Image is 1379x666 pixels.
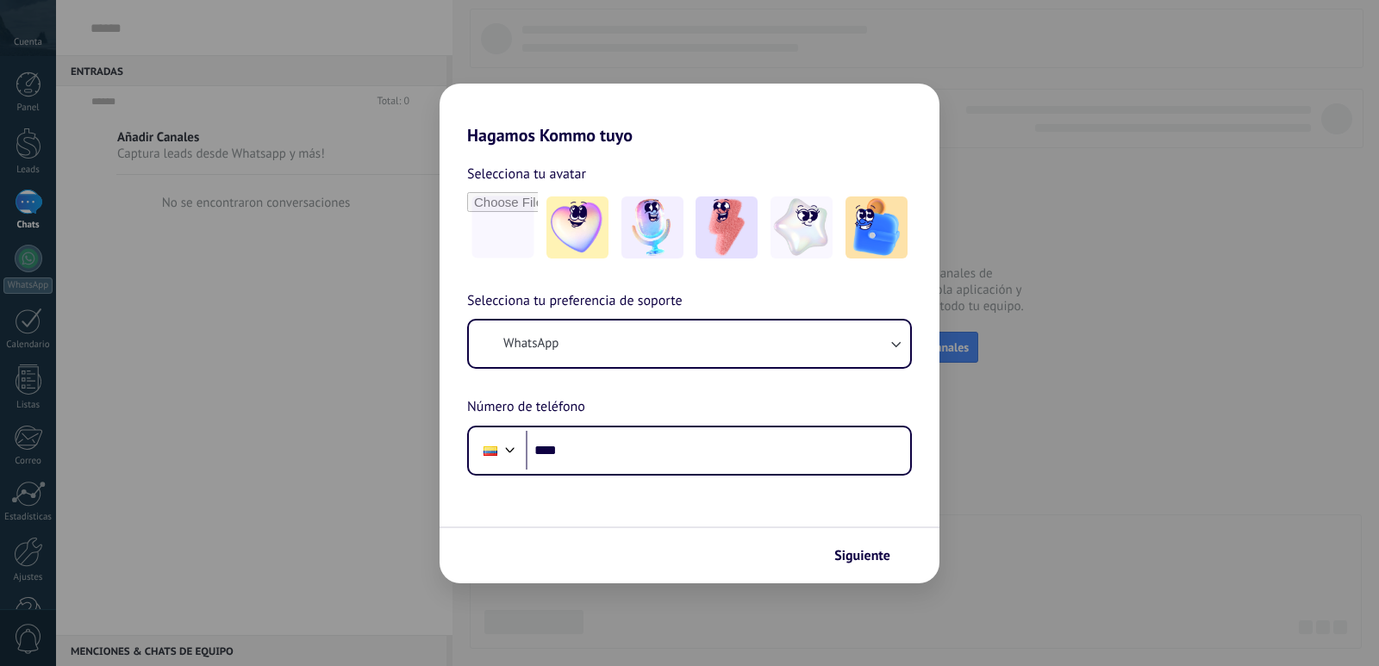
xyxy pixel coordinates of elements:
[467,396,585,419] span: Número de teléfono
[827,541,914,570] button: Siguiente
[469,321,910,367] button: WhatsApp
[621,196,683,258] img: -2.jpeg
[467,290,683,313] span: Selecciona tu preferencia de soporte
[696,196,758,258] img: -3.jpeg
[474,433,507,469] div: Ecuador: + 593
[467,163,586,185] span: Selecciona tu avatar
[834,550,890,562] span: Siguiente
[845,196,908,258] img: -5.jpeg
[771,196,833,258] img: -4.jpeg
[440,84,939,146] h2: Hagamos Kommo tuyo
[546,196,608,258] img: -1.jpeg
[503,335,558,352] span: WhatsApp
